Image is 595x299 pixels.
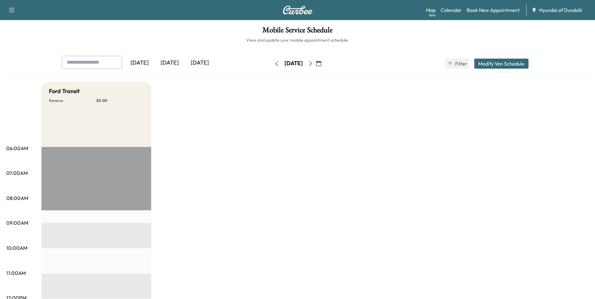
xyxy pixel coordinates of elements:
h5: Ford Transit [49,87,80,96]
a: MapBeta [426,6,436,14]
img: Curbee Logo [283,6,313,14]
p: 09:00AM [6,219,28,227]
p: Revenue [49,98,96,103]
a: Calendar [441,6,462,14]
button: Filter [445,59,469,69]
button: Modify Van Schedule [474,59,529,69]
a: Book New Appointment [467,6,520,14]
div: Beta [429,13,436,18]
div: [DATE] [125,56,155,70]
span: Filter [455,60,466,67]
p: 11:00AM [6,269,26,277]
h1: Mobile Service Schedule [6,26,589,37]
div: [DATE] [284,60,303,67]
p: 06:00AM [6,144,28,152]
h6: View and update your mobile appointment schedule. [6,37,589,43]
p: 07:00AM [6,169,28,177]
p: $ 0.00 [96,98,144,103]
p: 10:00AM [6,244,27,252]
div: [DATE] [185,56,215,70]
div: [DATE] [155,56,185,70]
p: 08:00AM [6,194,28,202]
span: Hyundai of Dundalk [539,6,582,14]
